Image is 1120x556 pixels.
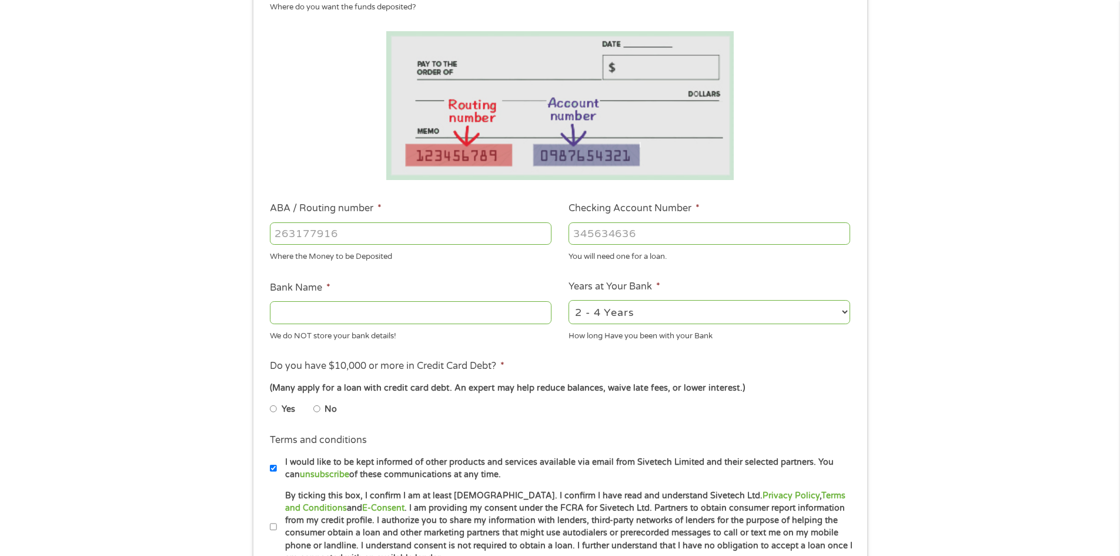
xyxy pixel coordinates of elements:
[270,282,330,294] label: Bank Name
[569,247,850,263] div: You will need one for a loan.
[270,326,551,342] div: We do NOT store your bank details!
[270,382,850,395] div: (Many apply for a loan with credit card debt. An expert may help reduce balances, waive late fees...
[763,491,820,501] a: Privacy Policy
[282,403,295,416] label: Yes
[325,403,337,416] label: No
[285,491,845,513] a: Terms and Conditions
[362,503,404,513] a: E-Consent
[386,31,734,180] img: Routing number location
[569,281,660,293] label: Years at Your Bank
[277,456,854,481] label: I would like to be kept informed of other products and services available via email from Sivetech...
[569,326,850,342] div: How long Have you been with your Bank
[300,470,349,480] a: unsubscribe
[270,434,367,447] label: Terms and conditions
[270,247,551,263] div: Where the Money to be Deposited
[270,202,382,215] label: ABA / Routing number
[270,222,551,245] input: 263177916
[270,360,504,372] label: Do you have $10,000 or more in Credit Card Debt?
[569,222,850,245] input: 345634636
[569,202,700,215] label: Checking Account Number
[270,2,841,14] div: Where do you want the funds deposited?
